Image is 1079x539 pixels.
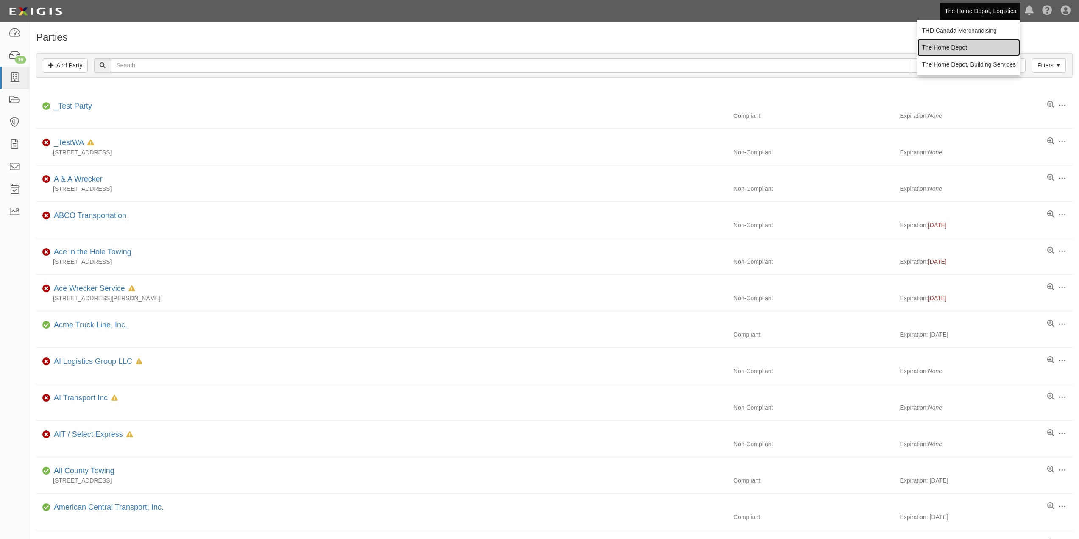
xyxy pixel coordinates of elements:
div: Compliant [727,476,900,485]
i: None [928,441,942,447]
input: Search [912,58,942,73]
div: Non-Compliant [727,221,900,229]
i: In Default since 05/31/2024 [126,432,133,438]
a: View results summary [1047,502,1054,511]
i: Non-Compliant [42,395,50,401]
i: None [928,368,942,374]
div: [STREET_ADDRESS] [36,476,727,485]
i: Non-Compliant [42,286,50,292]
div: Expiration: [DATE] [900,476,1073,485]
div: ABCO Transportation [50,210,126,221]
span: [DATE] [928,222,947,229]
span: [DATE] [928,258,947,265]
div: All County Towing [50,466,114,477]
div: 16 [15,56,26,64]
div: Expiration: [900,221,1073,229]
i: Compliant [42,103,50,109]
a: _TestWA [54,138,84,147]
i: None [928,404,942,411]
a: AI Logistics Group LLC [54,357,132,366]
i: In Default since 05/31/2024 [136,359,142,365]
img: logo-5460c22ac91f19d4615b14bd174203de0afe785f0fc80cf4dbbc73dc1793850b.png [6,4,65,19]
div: Ace in the Hole Towing [50,247,131,258]
a: View results summary [1047,210,1054,219]
i: None [928,112,942,119]
a: View results summary [1047,429,1054,438]
a: Ace Wrecker Service [54,284,125,293]
div: Compliant [727,112,900,120]
div: Compliant [727,330,900,339]
div: Expiration: [900,294,1073,302]
i: Non-Compliant [42,249,50,255]
div: _TestWA [50,137,94,148]
div: A & A Wrecker [50,174,103,185]
a: View results summary [1047,393,1054,401]
div: Expiration: [900,367,1073,375]
div: [STREET_ADDRESS][PERSON_NAME] [36,294,727,302]
a: AIT / Select Express [54,430,123,438]
div: Non-Compliant [727,184,900,193]
i: In Default since 05/29/2025 [87,140,94,146]
div: [STREET_ADDRESS] [36,257,727,266]
i: In Default since 05/31/2024 [111,395,118,401]
a: View results summary [1047,247,1054,255]
a: AI Transport Inc [54,394,108,402]
i: Non-Compliant [42,140,50,146]
div: Expiration: [DATE] [900,513,1073,521]
div: AIT / Select Express [50,429,133,440]
a: View results summary [1047,283,1054,292]
i: Non-Compliant [42,432,50,438]
i: Compliant [42,468,50,474]
div: Expiration: [900,440,1073,448]
i: Compliant [42,505,50,511]
span: [DATE] [928,295,947,302]
a: A & A Wrecker [54,175,103,183]
div: Acme Truck Line, Inc. [50,320,127,331]
a: The Home Depot [917,39,1020,56]
i: None [928,185,942,192]
div: [STREET_ADDRESS] [36,184,727,193]
div: Expiration: [DATE] [900,330,1073,339]
a: All County Towing [54,466,114,475]
a: View results summary [1047,356,1054,365]
div: Non-Compliant [727,294,900,302]
a: View results summary [1047,174,1054,182]
input: Search [111,58,912,73]
div: Expiration: [900,184,1073,193]
a: ABCO Transportation [54,211,126,220]
i: Help Center - Complianz [1042,6,1052,16]
a: The Home Depot, Logistics [940,3,1020,20]
div: Compliant [727,513,900,521]
div: Ace Wrecker Service [50,283,135,294]
div: [STREET_ADDRESS] [36,148,727,156]
i: Non-Compliant [42,213,50,219]
i: In Default since 09/29/2024 [128,286,135,292]
div: Non-Compliant [727,257,900,266]
div: American Central Transport, Inc. [50,502,164,513]
i: Non-Compliant [42,359,50,365]
a: View results summary [1047,101,1054,109]
i: Non-Compliant [42,176,50,182]
div: Non-Compliant [727,440,900,448]
a: The Home Depot, Building Services [917,56,1020,73]
a: View results summary [1047,466,1054,474]
a: Filters [1032,58,1066,73]
a: View results summary [1047,320,1054,328]
div: AI Logistics Group LLC [50,356,142,367]
div: Expiration: [900,112,1073,120]
div: Non-Compliant [727,148,900,156]
a: Acme Truck Line, Inc. [54,321,127,329]
div: _Test Party [50,101,92,112]
a: Add Party [43,58,88,73]
i: Compliant [42,322,50,328]
h1: Parties [36,32,1073,43]
a: Ace in the Hole Towing [54,248,131,256]
div: Non-Compliant [727,403,900,412]
div: Expiration: [900,403,1073,412]
a: View results summary [1047,137,1054,146]
div: Non-Compliant [727,367,900,375]
a: THD Canada Merchandising [917,22,1020,39]
a: _Test Party [54,102,92,110]
i: None [928,149,942,156]
div: Expiration: [900,257,1073,266]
